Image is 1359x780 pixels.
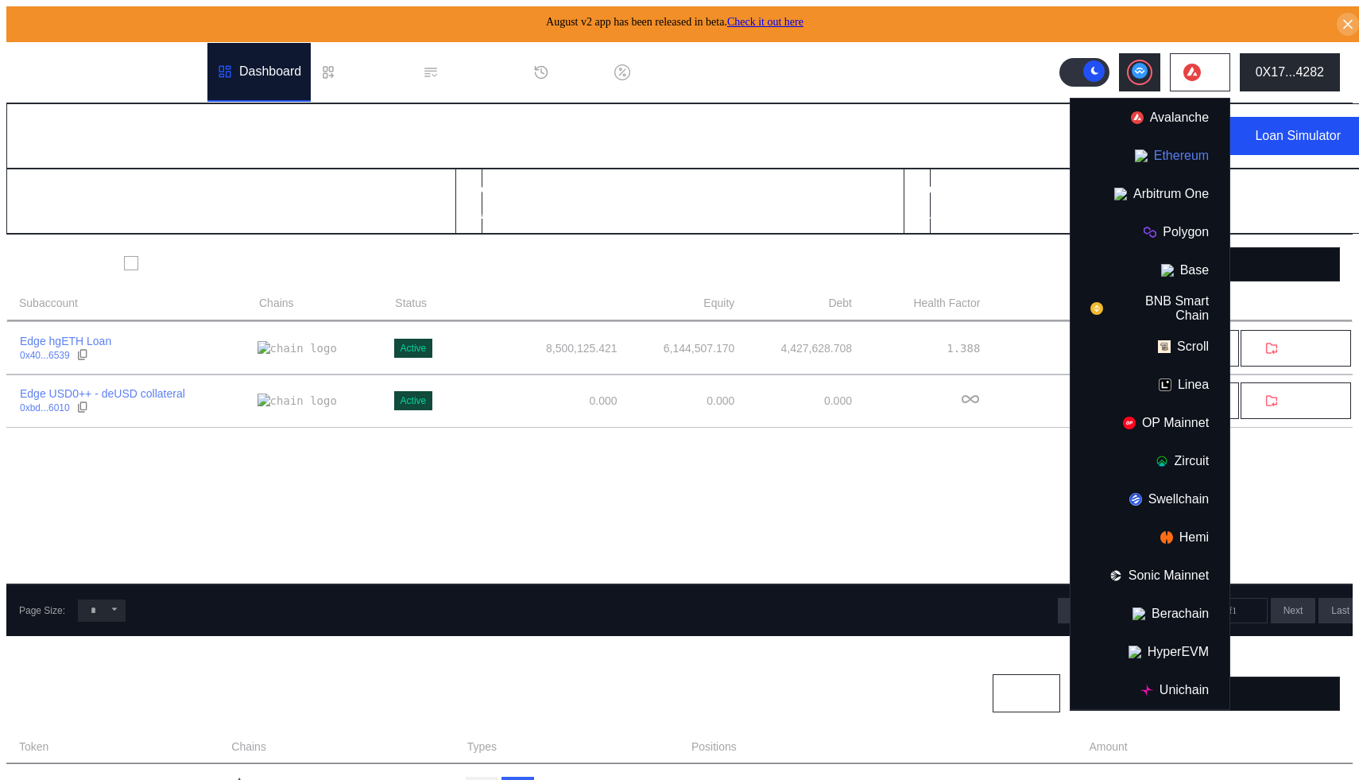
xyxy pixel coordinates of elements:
button: chain logo [1170,53,1230,91]
a: Loan Book [311,43,413,102]
img: chain logo [1129,493,1142,506]
img: chain logo [257,341,337,355]
button: Avalanche [1071,99,1229,137]
h2: Total Debt [469,182,530,196]
img: chain logo [1160,531,1173,544]
span: Next [1283,605,1303,616]
td: 6,144,507.170 [618,322,736,374]
a: Permissions [413,43,524,102]
button: Ethereum [1071,137,1229,175]
img: chain logo [1183,64,1201,81]
button: Linea [1071,366,1229,404]
img: chain logo [1129,646,1141,658]
span: USD Value [1286,739,1340,755]
span: Token [19,739,48,755]
div: USD [151,201,184,220]
div: Loan Book [343,65,404,80]
span: Chain [1006,688,1031,699]
button: Withdraw [1240,329,1352,367]
div: 6,144,507.170 [917,201,1042,220]
span: Subaccount [19,295,78,312]
h2: Total Equity [917,182,989,196]
button: First [1058,598,1102,623]
a: Dashboard [207,43,311,102]
div: History [556,65,595,80]
div: Discount Factors [637,65,732,80]
img: chain logo [1109,569,1122,582]
div: Edge hgETH Loan [20,334,111,348]
span: Withdraw [1284,395,1326,407]
img: chain logo [1135,149,1148,162]
td: 1.388 [853,322,981,374]
h2: Total Balance [20,182,102,196]
button: BNB Smart Chain [1071,289,1229,328]
div: USD [1048,201,1082,220]
span: Amount [1089,739,1127,755]
button: Chain [993,674,1060,712]
span: Last [1331,605,1349,616]
td: 0.000 [735,374,853,427]
td: 8,500,125.421 [463,322,618,374]
span: August v2 app has been released in beta. [546,16,803,28]
div: USD [599,201,633,220]
div: Positions [19,685,83,703]
span: Debt [828,295,852,312]
div: Active [401,343,427,354]
button: Next [1271,598,1316,623]
img: chain logo [1161,264,1174,277]
div: Page Size: [19,605,65,616]
a: Check it out here [727,16,803,28]
img: chain logo [1158,340,1171,353]
span: Chains [231,739,266,755]
button: Withdraw [1240,382,1352,420]
a: History [524,43,605,102]
img: chain logo [1123,417,1136,429]
span: Equity [703,295,734,312]
span: Health Factor [913,295,980,312]
img: chain logo [1159,378,1171,391]
span: Status [395,295,427,312]
img: chain logo [1131,111,1144,124]
label: Show Closed Accounts [145,256,262,270]
button: Scroll [1071,328,1229,366]
div: 4,427,628.708 [469,201,594,220]
img: chain logo [257,394,337,408]
button: Polygon [1071,213,1229,251]
div: 0x40...6539 [20,350,70,361]
button: 0X17...4282 [1240,53,1340,91]
td: 0.000 [618,374,736,427]
img: chain logo [1132,607,1145,620]
div: My Dashboard [20,122,166,151]
div: Permissions [445,65,514,80]
td: 0.000 [463,374,618,427]
button: Swellchain [1071,480,1229,518]
span: Chains [259,295,294,312]
div: Dashboard [239,64,301,79]
button: Sonic Mainnet [1071,557,1229,595]
button: Berachain [1071,595,1229,633]
div: Edge USD0++ - deUSD collateral [20,386,185,401]
span: Positions [691,739,737,755]
button: Unichain [1071,671,1229,709]
button: OP Mainnet [1071,404,1229,442]
button: Zircuit [1071,442,1229,480]
img: chain logo [1140,684,1153,697]
div: Loan Simulator [1255,129,1341,143]
div: 0xbd...6010 [20,402,70,413]
span: Types [467,739,497,755]
div: Active [401,395,427,406]
img: chain logo [1156,455,1168,468]
div: 0X17...4282 [1256,65,1324,80]
span: Withdraw [1284,343,1326,355]
a: Discount Factors [605,43,741,102]
img: chain logo [1090,302,1103,315]
td: 4,427,628.708 [735,322,853,374]
div: Subaccounts [19,255,111,274]
button: Arbitrum One [1071,175,1229,213]
button: HyperEVM [1071,633,1229,671]
div: 8,500,125.421 [20,201,145,220]
img: chain logo [1114,188,1127,200]
span: Account Balance [534,295,618,312]
img: chain logo [1144,226,1156,239]
button: Base [1071,251,1229,289]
